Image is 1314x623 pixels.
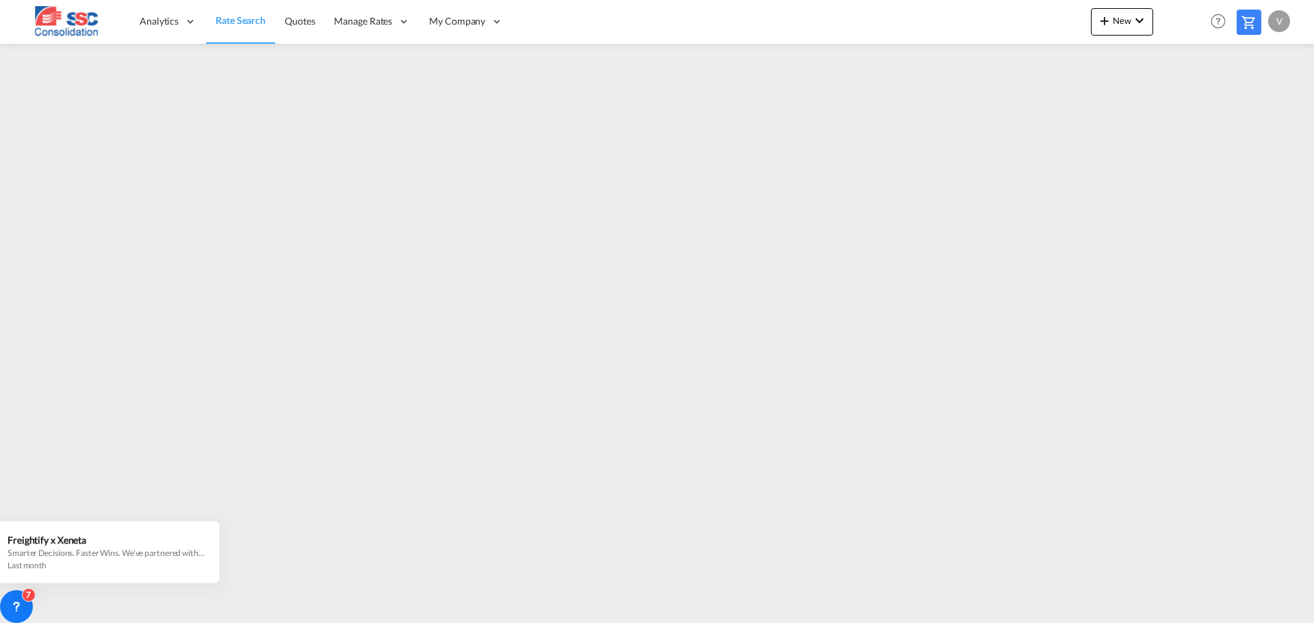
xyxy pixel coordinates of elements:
span: Analytics [140,14,179,28]
div: V [1268,10,1290,32]
img: 37d256205c1f11ecaa91a72466fb0159.png [21,6,113,37]
span: Manage Rates [334,14,392,28]
span: New [1096,15,1148,26]
div: Help [1207,10,1237,34]
button: icon-plus 400-fgNewicon-chevron-down [1091,8,1153,36]
span: Help [1207,10,1230,33]
span: Rate Search [216,14,266,26]
span: My Company [429,14,485,28]
md-icon: icon-chevron-down [1131,12,1148,29]
md-icon: icon-plus 400-fg [1096,12,1113,29]
span: Quotes [285,15,315,27]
